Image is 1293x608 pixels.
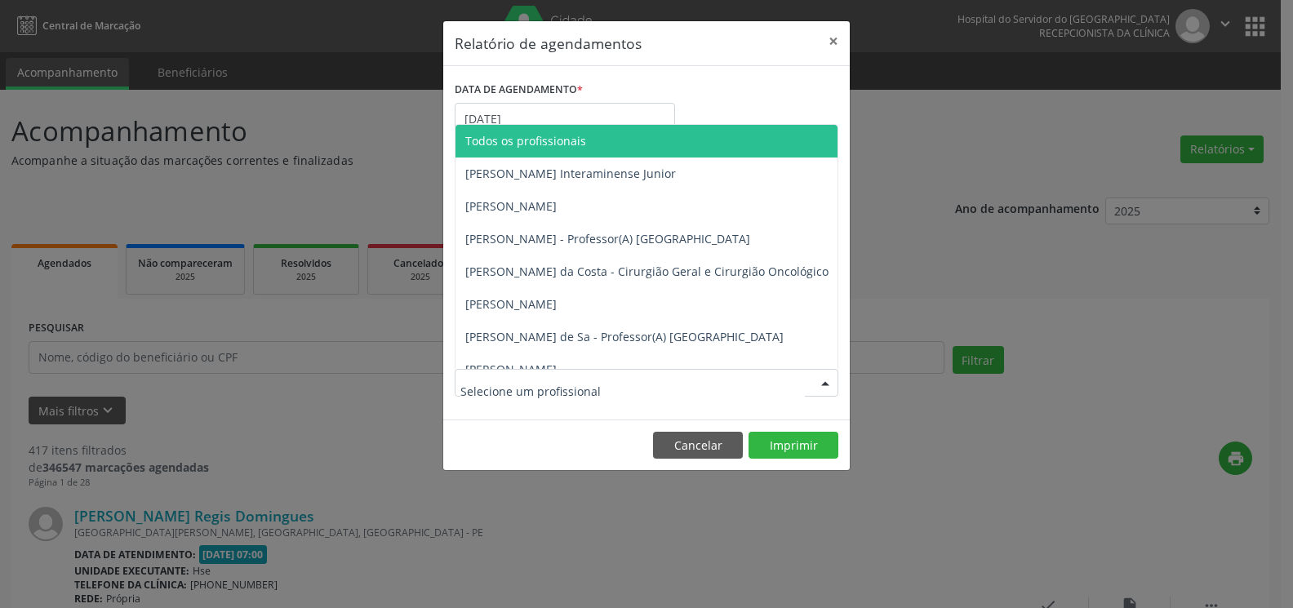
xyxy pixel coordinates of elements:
input: Selecione um profissional [460,375,805,407]
input: Selecione uma data ou intervalo [455,103,675,135]
h5: Relatório de agendamentos [455,33,642,54]
button: Cancelar [653,432,743,459]
span: [PERSON_NAME] [465,362,557,377]
span: [PERSON_NAME] Interaminense Junior [465,166,676,181]
span: [PERSON_NAME] da Costa - Cirurgião Geral e Cirurgião Oncológico [465,264,829,279]
span: [PERSON_NAME] [465,198,557,214]
button: Close [817,21,850,61]
button: Imprimir [749,432,838,459]
span: [PERSON_NAME] [465,296,557,312]
span: Todos os profissionais [465,133,586,149]
span: [PERSON_NAME] - Professor(A) [GEOGRAPHIC_DATA] [465,231,750,246]
span: [PERSON_NAME] de Sa - Professor(A) [GEOGRAPHIC_DATA] [465,329,784,344]
label: DATA DE AGENDAMENTO [455,78,583,103]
